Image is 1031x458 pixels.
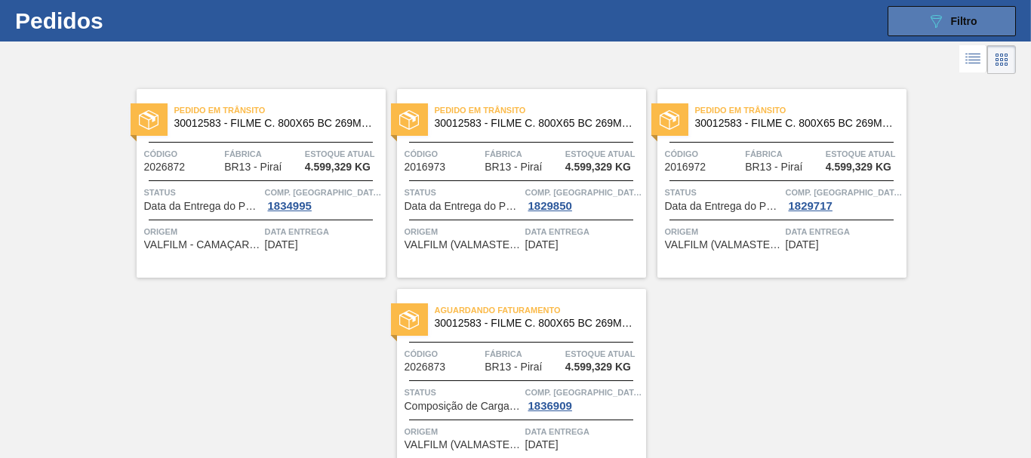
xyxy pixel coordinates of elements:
[525,439,559,450] span: 04/11/2025
[695,118,894,129] span: 30012583 - FILME C. 800X65 BC 269ML MP C15 429
[399,310,419,330] img: status
[745,161,802,173] span: BR13 - Piraí
[786,185,903,200] span: Comp. Carga
[888,6,1016,36] button: Filtro
[399,110,419,130] img: status
[265,239,298,251] span: 22/09/2025
[485,346,562,361] span: Fábrica
[525,185,642,212] a: Comp. [GEOGRAPHIC_DATA]1829850
[695,103,906,118] span: Pedido em Trânsito
[139,110,158,130] img: status
[959,45,987,74] div: Visão em Lista
[525,224,642,239] span: Data entrega
[435,118,634,129] span: 30012583 - FILME C. 800X65 BC 269ML MP C15 429
[435,318,634,329] span: 30012583 - FILME C. 800X65 BC 269ML MP C15 429
[144,146,221,161] span: Código
[565,361,631,373] span: 4.599,329 KG
[660,110,679,130] img: status
[174,118,374,129] span: 30012583 - FILME C. 800X65 BC 269ML MP C15 429
[826,161,891,173] span: 4.599,329 KG
[786,239,819,251] span: 25/10/2025
[405,361,446,373] span: 2026873
[665,161,706,173] span: 2016972
[405,146,482,161] span: Código
[646,89,906,278] a: statusPedido em Trânsito30012583 - FILME C. 800X65 BC 269ML MP C15 429Código2016972FábricaBR13 - ...
[665,239,782,251] span: VALFILM (VALMASTER) - MANAUS (AM)
[305,146,382,161] span: Estoque atual
[525,185,642,200] span: Comp. Carga
[525,400,575,412] div: 1836909
[224,161,282,173] span: BR13 - Piraí
[665,146,742,161] span: Código
[224,146,301,161] span: Fábrica
[405,346,482,361] span: Código
[265,185,382,200] span: Comp. Carga
[485,146,562,161] span: Fábrica
[435,303,646,318] span: Aguardando Faturamento
[525,385,642,400] span: Comp. Carga
[125,89,386,278] a: statusPedido em Trânsito30012583 - FILME C. 800X65 BC 269ML MP C15 429Código2026872FábricaBR13 - ...
[405,185,522,200] span: Status
[174,103,386,118] span: Pedido em Trânsito
[565,146,642,161] span: Estoque atual
[485,361,542,373] span: BR13 - Piraí
[826,146,903,161] span: Estoque atual
[786,185,903,212] a: Comp. [GEOGRAPHIC_DATA]1829717
[435,103,646,118] span: Pedido em Trânsito
[525,385,642,412] a: Comp. [GEOGRAPHIC_DATA]1836909
[386,89,646,278] a: statusPedido em Trânsito30012583 - FILME C. 800X65 BC 269ML MP C15 429Código2016973FábricaBR13 - ...
[665,201,782,212] span: Data da Entrega do Pedido Atrasada
[786,200,836,212] div: 1829717
[144,161,186,173] span: 2026872
[525,200,575,212] div: 1829850
[485,161,542,173] span: BR13 - Piraí
[665,185,782,200] span: Status
[405,385,522,400] span: Status
[144,185,261,200] span: Status
[15,12,226,29] h1: Pedidos
[525,239,559,251] span: 25/10/2025
[144,201,261,212] span: Data da Entrega do Pedido Atrasada
[565,161,631,173] span: 4.599,329 KG
[525,424,642,439] span: Data entrega
[405,424,522,439] span: Origem
[305,161,371,173] span: 4.599,329 KG
[405,201,522,212] span: Data da Entrega do Pedido Atrasada
[265,185,382,212] a: Comp. [GEOGRAPHIC_DATA]1834995
[951,15,977,27] span: Filtro
[405,439,522,450] span: VALFILM (VALMASTER) - MANAUS (AM)
[405,401,522,412] span: Composição de Carga Aceita
[987,45,1016,74] div: Visão em Cards
[265,224,382,239] span: Data entrega
[405,224,522,239] span: Origem
[565,346,642,361] span: Estoque atual
[405,161,446,173] span: 2016973
[405,239,522,251] span: VALFILM (VALMASTER) - MANAUS (AM)
[786,224,903,239] span: Data entrega
[144,224,261,239] span: Origem
[265,200,315,212] div: 1834995
[144,239,261,251] span: VALFILM - CAMAÇARI (BA)
[745,146,822,161] span: Fábrica
[665,224,782,239] span: Origem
